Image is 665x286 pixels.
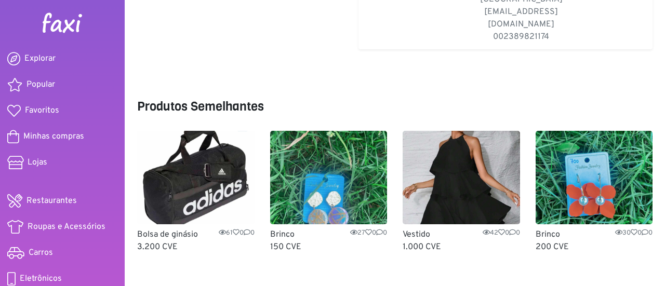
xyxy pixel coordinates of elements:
span: Lojas [28,156,47,169]
span: Restaurantes [26,195,77,207]
span: Popular [26,78,55,91]
span: 30 0 0 [615,228,653,238]
a: Brinco Brinco2700 150 CVE [270,131,388,253]
span: Explorar [24,52,56,65]
span: Favoritos [25,104,59,117]
p: 150 CVE [270,241,388,253]
p: Vestido [403,228,520,241]
span: 42 0 0 [483,228,520,238]
p: 3.200 CVE [137,241,255,253]
span: Eletrônicos [20,273,62,285]
h4: Produtos Semelhantes [137,99,653,114]
span: 27 0 0 [350,228,387,238]
p: 1.000 CVE [403,241,520,253]
p: 002389821174 [465,31,577,43]
a: Bolsa de ginásio Bolsa de ginásio6100 3.200 CVE [137,131,255,253]
img: Bolsa de ginásio [137,131,255,224]
img: Vestido [403,131,520,224]
p: [EMAIL_ADDRESS][DOMAIN_NAME] [465,6,577,31]
a: Brinco Brinco3000 200 CVE [536,131,653,253]
p: Brinco [270,228,388,241]
span: Minhas compras [23,130,84,143]
span: 61 0 0 [219,228,255,238]
p: 200 CVE [536,241,653,253]
span: Carros [29,247,53,259]
a: Vestido Vestido4200 1.000 CVE [403,131,520,253]
p: Brinco [536,228,653,241]
span: Roupas e Acessórios [28,221,105,233]
img: Brinco [270,131,388,224]
p: Bolsa de ginásio [137,228,255,241]
img: Brinco [536,131,653,224]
